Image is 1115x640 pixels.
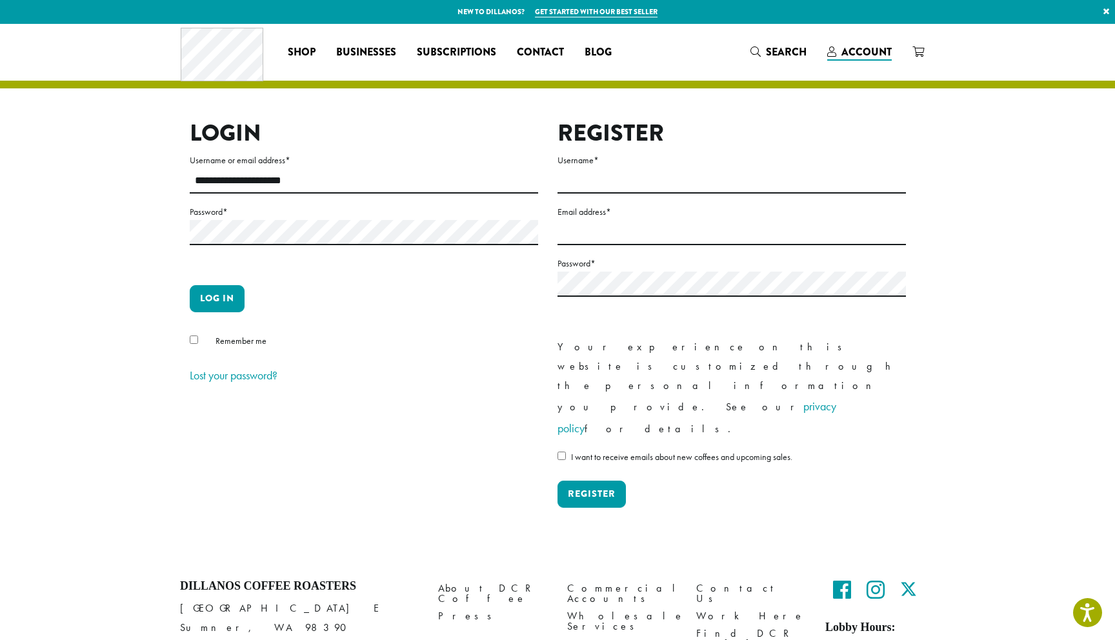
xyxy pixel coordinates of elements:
[585,45,612,61] span: Blog
[535,6,658,17] a: Get started with our best seller
[696,579,806,607] a: Contact Us
[557,481,626,508] button: Register
[216,335,266,346] span: Remember me
[740,41,817,63] a: Search
[288,45,316,61] span: Shop
[567,579,677,607] a: Commercial Accounts
[567,608,677,635] a: Wholesale Services
[438,608,548,625] a: Press
[190,285,245,312] button: Log in
[438,579,548,607] a: About DCR Coffee
[825,621,935,635] h5: Lobby Hours:
[557,152,906,168] label: Username
[180,579,419,594] h4: Dillanos Coffee Roasters
[557,337,906,439] p: Your experience on this website is customized through the personal information you provide. See o...
[557,452,566,460] input: I want to receive emails about new coffees and upcoming sales.
[841,45,892,59] span: Account
[557,204,906,220] label: Email address
[766,45,807,59] span: Search
[277,42,326,63] a: Shop
[336,45,396,61] span: Businesses
[190,119,538,147] h2: Login
[190,204,538,220] label: Password
[417,45,496,61] span: Subscriptions
[190,368,277,383] a: Lost your password?
[557,119,906,147] h2: Register
[571,451,792,463] span: I want to receive emails about new coffees and upcoming sales.
[696,608,806,625] a: Work Here
[190,152,538,168] label: Username or email address
[557,399,836,435] a: privacy policy
[557,255,906,272] label: Password
[517,45,564,61] span: Contact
